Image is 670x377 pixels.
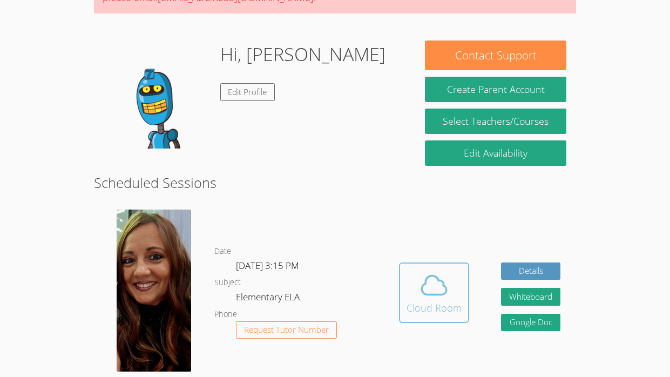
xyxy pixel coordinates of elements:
span: [DATE] 3:15 PM [236,259,299,272]
span: Request Tutor Number [244,326,329,334]
h1: Hi, [PERSON_NAME] [220,41,385,68]
a: Select Teachers/Courses [425,109,566,134]
button: Create Parent Account [425,77,566,102]
button: Request Tutor Number [236,321,337,339]
a: Details [501,262,560,280]
dt: Date [214,245,231,258]
button: Contact Support [425,41,566,70]
img: 1000049123.jpg [117,210,191,372]
a: Edit Availability [425,140,566,166]
div: Cloud Room [407,300,462,315]
img: default.png [104,41,212,149]
dd: Elementary ELA [236,290,302,308]
a: Google Doc [501,314,560,332]
dt: Phone [214,308,237,321]
h2: Scheduled Sessions [94,172,577,193]
button: Whiteboard [501,288,560,306]
button: Cloud Room [399,262,469,323]
dt: Subject [214,276,241,290]
a: Edit Profile [220,83,275,101]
